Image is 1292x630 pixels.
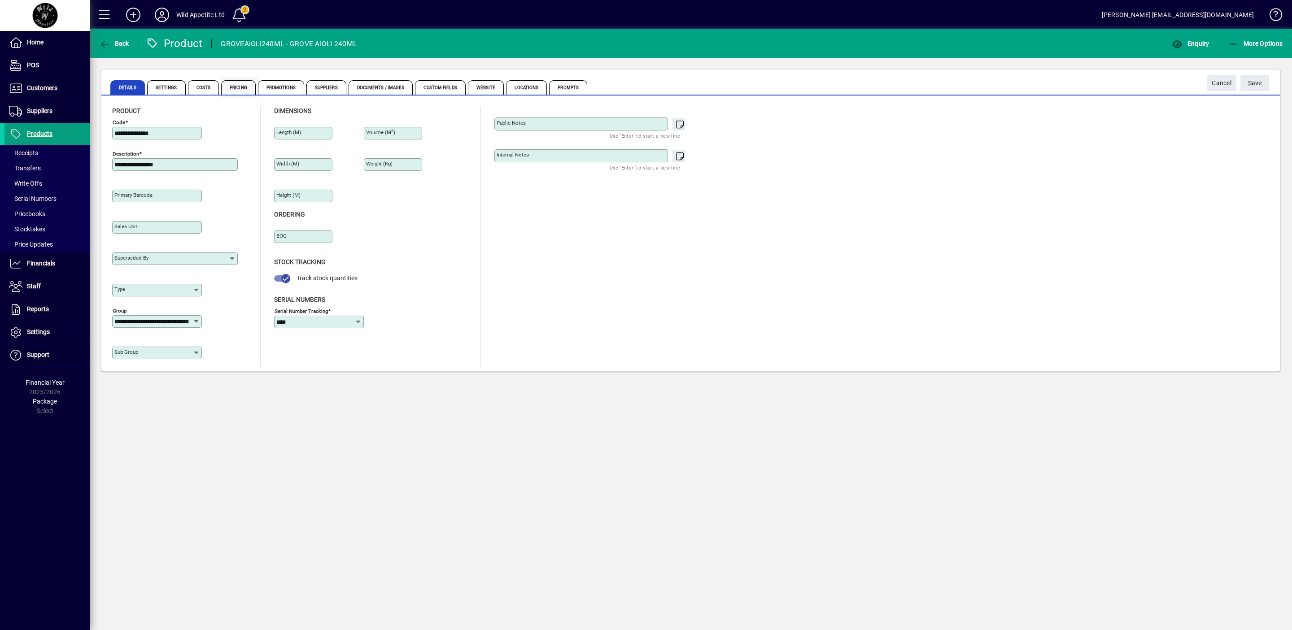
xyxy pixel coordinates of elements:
mat-label: Sales unit [114,223,137,230]
span: Website [468,80,504,95]
span: Write Offs [9,180,42,187]
mat-label: Code [113,119,125,126]
a: Stocktakes [4,222,90,237]
a: Customers [4,77,90,100]
span: Dimensions [274,107,311,114]
span: S [1248,79,1252,87]
mat-label: EOQ [276,233,287,239]
mat-label: Group [113,308,127,314]
a: Transfers [4,161,90,176]
span: Documents / Images [349,80,413,95]
button: Back [97,35,131,52]
a: Financials [4,252,90,275]
span: Suppliers [306,80,346,95]
span: Home [27,39,44,46]
mat-hint: Use 'Enter' to start a new line [610,162,680,173]
span: POS [27,61,39,69]
span: Serial Numbers [274,296,325,303]
span: Promotions [258,80,304,95]
a: POS [4,54,90,77]
sup: 3 [391,129,393,133]
mat-label: Internal Notes [497,152,529,158]
mat-label: Type [114,286,125,292]
a: Support [4,344,90,366]
span: Costs [188,80,219,95]
span: Prompts [549,80,587,95]
span: Stocktakes [9,226,45,233]
button: More Options [1226,35,1285,52]
span: Products [27,130,52,137]
span: Locations [506,80,547,95]
mat-label: Public Notes [497,120,526,126]
span: Stock Tracking [274,258,326,265]
span: More Options [1228,40,1283,47]
button: Profile [148,7,176,23]
span: Suppliers [27,107,52,114]
mat-label: Serial Number tracking [275,308,328,314]
a: Home [4,31,90,54]
a: Suppliers [4,100,90,122]
mat-label: Height (m) [276,192,301,198]
span: Product [112,107,140,114]
span: Cancel [1212,76,1231,91]
span: Details [110,80,145,95]
span: Staff [27,282,41,290]
mat-label: Width (m) [276,161,299,167]
span: Pricing [221,80,256,95]
span: Custom Fields [415,80,465,95]
span: Settings [27,328,50,335]
span: Financial Year [26,379,65,386]
div: [PERSON_NAME] [EMAIL_ADDRESS][DOMAIN_NAME] [1102,8,1254,22]
button: Add [119,7,148,23]
span: Financials [27,260,55,267]
a: Settings [4,321,90,343]
a: Serial Numbers [4,191,90,206]
span: Price Updates [9,241,53,248]
a: Pricebooks [4,206,90,222]
div: Wild Appetite Ltd [176,8,225,22]
a: Receipts [4,145,90,161]
div: Product [146,36,203,51]
span: ave [1248,76,1262,91]
mat-label: Superseded by [114,255,148,261]
div: GROVEAIOLI240ML - GROVE AIOLI 240ML [221,37,357,51]
button: Enquiry [1170,35,1211,52]
a: Staff [4,275,90,298]
button: Save [1240,75,1269,91]
a: Reports [4,298,90,321]
mat-label: Sub group [114,349,138,355]
span: Serial Numbers [9,195,57,202]
span: Ordering [274,211,305,218]
span: Transfers [9,165,41,172]
span: Package [33,398,57,405]
span: Enquiry [1172,40,1209,47]
span: Back [99,40,129,47]
button: Cancel [1207,75,1236,91]
mat-label: Weight (Kg) [366,161,393,167]
a: Price Updates [4,237,90,252]
app-page-header-button: Back [90,35,139,52]
span: Track stock quantities [297,274,358,282]
mat-label: Volume (m ) [366,129,395,135]
span: Support [27,351,49,358]
mat-label: Description [113,151,139,157]
span: Pricebooks [9,210,45,217]
span: Receipts [9,149,38,156]
mat-hint: Use 'Enter' to start a new line [610,130,680,141]
a: Knowledge Base [1263,2,1281,31]
mat-label: Length (m) [276,129,301,135]
span: Settings [147,80,186,95]
mat-label: Primary barcode [114,192,153,198]
span: Customers [27,84,57,91]
span: Reports [27,305,49,313]
a: Write Offs [4,176,90,191]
